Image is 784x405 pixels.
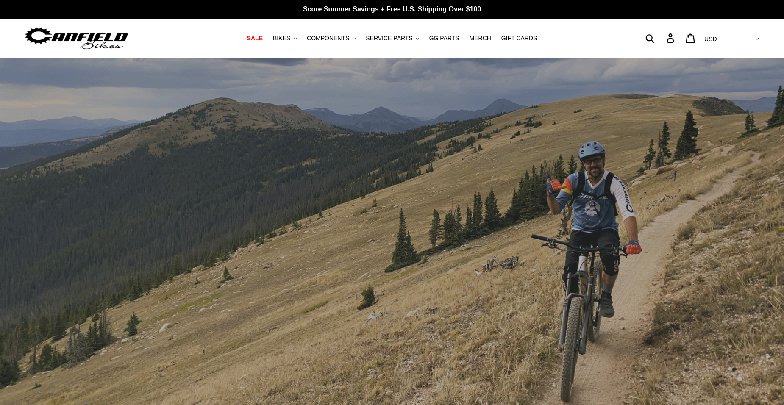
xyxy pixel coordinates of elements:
span: GIFT CARDS [501,35,537,42]
button: COMPONENTS [303,33,360,44]
a: SALE [243,33,267,44]
button: BIKES [269,33,301,44]
span: SALE [247,35,263,42]
img: Canfield Bikes [23,25,129,52]
a: GG PARTS [425,33,464,44]
span: MERCH [470,35,491,42]
span: COMPONENTS [307,35,349,42]
span: GG PARTS [429,35,459,42]
span: BIKES [273,35,290,42]
a: GIFT CARDS [497,33,542,44]
a: MERCH [465,33,495,44]
button: SERVICE PARTS [361,33,423,44]
input: Search [650,29,672,47]
span: SERVICE PARTS [366,35,412,42]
